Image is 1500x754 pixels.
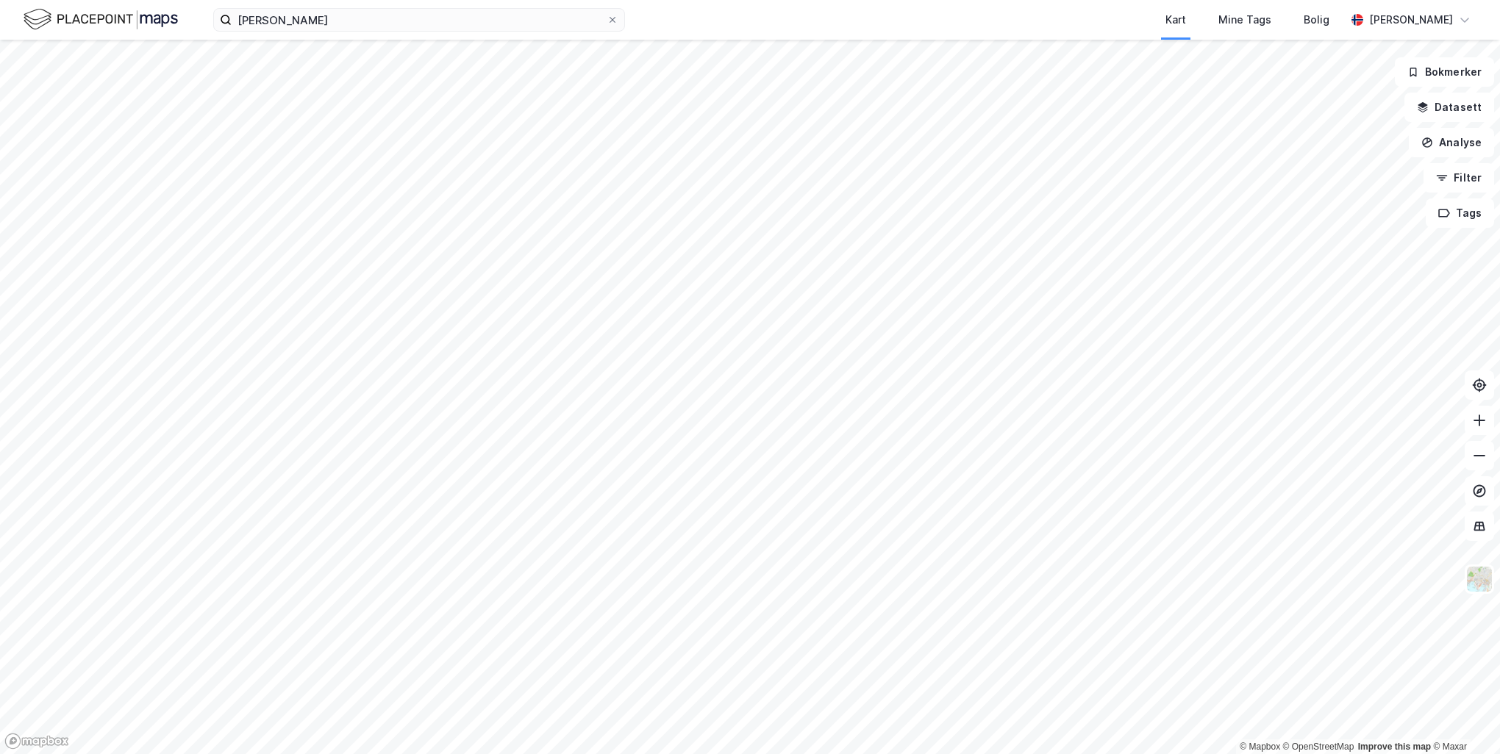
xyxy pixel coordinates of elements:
[24,7,178,32] img: logo.f888ab2527a4732fd821a326f86c7f29.svg
[1240,742,1280,752] a: Mapbox
[1426,683,1500,754] div: Kontrollprogram for chat
[232,9,607,31] input: Søk på adresse, matrikkel, gårdeiere, leietakere eller personer
[1426,198,1494,228] button: Tags
[1165,11,1186,29] div: Kart
[1358,742,1431,752] a: Improve this map
[1369,11,1453,29] div: [PERSON_NAME]
[4,733,69,750] a: Mapbox homepage
[1283,742,1354,752] a: OpenStreetMap
[1404,93,1494,122] button: Datasett
[1465,565,1493,593] img: Z
[1424,163,1494,193] button: Filter
[1426,683,1500,754] iframe: Chat Widget
[1218,11,1271,29] div: Mine Tags
[1395,57,1494,87] button: Bokmerker
[1409,128,1494,157] button: Analyse
[1304,11,1329,29] div: Bolig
